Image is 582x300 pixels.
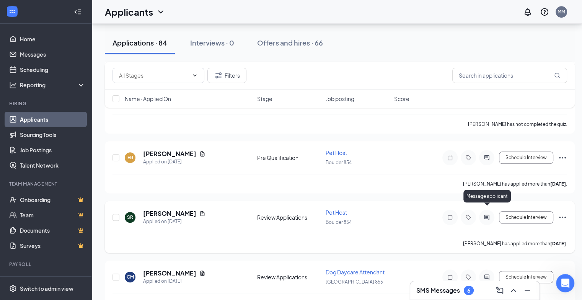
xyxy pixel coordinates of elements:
[540,7,549,16] svg: QuestionInfo
[394,95,409,103] span: Score
[20,62,85,77] a: Scheduling
[495,286,504,295] svg: ComposeMessage
[257,154,321,161] div: Pre Qualification
[20,285,73,292] div: Switch to admin view
[257,273,321,281] div: Review Applications
[558,272,567,282] svg: Ellipses
[257,95,272,103] span: Stage
[199,151,205,157] svg: Document
[556,274,574,292] iframe: Intercom live chat
[143,269,196,277] h5: [PERSON_NAME]
[558,153,567,162] svg: Ellipses
[9,181,84,187] div: Team Management
[257,214,321,221] div: Review Applications
[509,286,518,295] svg: ChevronUp
[507,284,520,297] button: ChevronUp
[207,68,246,83] button: Filter Filters
[119,71,189,80] input: All Stages
[20,223,85,238] a: DocumentsCrown
[20,112,85,127] a: Applicants
[550,181,566,187] b: [DATE]
[20,272,85,288] a: PayrollCrown
[199,210,205,217] svg: Document
[523,7,532,16] svg: Notifications
[463,190,511,202] div: Message applicant
[20,142,85,158] a: Job Postings
[464,274,473,280] svg: Tag
[9,285,17,292] svg: Settings
[482,155,491,161] svg: ActiveChat
[467,287,470,294] div: 6
[464,155,473,161] svg: Tag
[112,38,167,47] div: Applications · 84
[499,152,553,164] button: Schedule Interview
[494,284,506,297] button: ComposeMessage
[190,38,234,47] div: Interviews · 0
[326,279,383,285] span: [GEOGRAPHIC_DATA] 855
[482,214,491,220] svg: ActiveChat
[554,72,560,78] svg: MagnifyingGlass
[521,284,533,297] button: Minimize
[463,240,567,247] p: [PERSON_NAME] has applied more than .
[214,71,223,80] svg: Filter
[445,274,455,280] svg: Note
[463,181,567,187] p: [PERSON_NAME] has applied more than .
[9,81,17,89] svg: Analysis
[326,160,352,165] span: Boulder 854
[558,213,567,222] svg: Ellipses
[445,155,455,161] svg: Note
[143,209,196,218] h5: [PERSON_NAME]
[143,150,196,158] h5: [PERSON_NAME]
[326,209,347,216] span: Pet Host
[127,274,134,280] div: CM
[192,72,198,78] svg: ChevronDown
[20,238,85,253] a: SurveysCrown
[558,8,565,15] div: MM
[20,192,85,207] a: OnboardingCrown
[9,100,84,107] div: Hiring
[326,149,347,156] span: Pet Host
[143,277,205,285] div: Applied on [DATE]
[199,270,205,276] svg: Document
[143,218,205,225] div: Applied on [DATE]
[326,219,352,225] span: Boulder 854
[326,95,354,103] span: Job posting
[468,121,567,127] p: [PERSON_NAME] has not completed the quiz.
[20,47,85,62] a: Messages
[445,214,455,220] svg: Note
[9,261,84,267] div: Payroll
[20,31,85,47] a: Home
[125,95,171,103] span: Name · Applied On
[20,81,86,89] div: Reporting
[156,7,165,16] svg: ChevronDown
[499,211,553,223] button: Schedule Interview
[257,38,323,47] div: Offers and hires · 66
[499,271,553,283] button: Schedule Interview
[20,207,85,223] a: TeamCrown
[482,274,491,280] svg: ActiveChat
[105,5,153,18] h1: Applicants
[326,269,385,276] span: Dog Daycare Attendant
[8,8,16,15] svg: WorkstreamLogo
[127,154,133,161] div: EB
[20,158,85,173] a: Talent Network
[452,68,567,83] input: Search in applications
[523,286,532,295] svg: Minimize
[464,214,473,220] svg: Tag
[74,8,82,16] svg: Collapse
[143,158,205,166] div: Applied on [DATE]
[550,241,566,246] b: [DATE]
[20,127,85,142] a: Sourcing Tools
[127,214,133,220] div: SR
[416,286,460,295] h3: SMS Messages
